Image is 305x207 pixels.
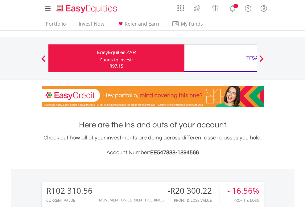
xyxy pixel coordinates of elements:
[76,21,107,30] a: Invest Now
[37,58,50,64] button: Previous
[173,2,188,11] a: AppsGrid
[168,198,220,202] div: Profit & Loss Value
[227,198,259,202] div: Profit & Loss
[206,2,225,13] a: Vouchers
[192,3,202,13] img: thrive-v2.svg
[255,58,268,64] button: Next
[125,20,159,27] span: Refer and Earn
[168,186,220,195] div: -R20 300.22
[109,63,123,69] span: R97.15
[42,134,264,157] div: Check out how all of your investments are doing across different asset classes you hold.
[150,150,199,155] span: EE547888-1894566
[210,3,221,13] img: vouchers-v2.svg
[114,21,162,30] a: Refer and Earn
[46,186,93,195] div: R102 310.56
[177,5,184,11] img: grid-menu-icon.svg
[99,198,165,202] div: Movement on Current Holdings:
[225,2,240,14] a: Notifications
[100,57,133,63] div: Funds to invest:
[43,21,68,30] a: Portfolio
[42,86,264,107] img: EasyCredit Promotion Banner
[46,198,93,202] div: CURRENT VALUE
[54,2,120,14] a: Home page
[227,186,259,195] div: - 16.56%
[256,2,272,15] a: My Profile
[55,4,120,14] img: EasyEquities_Logo.png
[42,119,264,130] h1: Here are the ins and outs of your account
[42,148,264,157] h3: Account Number:
[52,48,181,57] div: EasyEquities ZAR
[240,2,256,14] a: FAQ's and Support
[172,20,212,28] span: My Funds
